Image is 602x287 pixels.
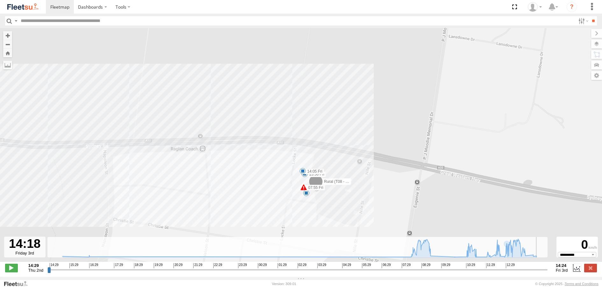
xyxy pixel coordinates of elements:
label: Play/Stop [5,264,18,272]
div: Version: 309.01 [272,282,296,286]
div: 0 [557,238,597,252]
span: 12:29 [506,263,515,268]
span: 01:29 [278,263,287,268]
a: Visit our Website [4,281,33,287]
div: 8 [303,190,309,196]
label: 07:55 Fri [304,185,325,190]
div: © Copyright 2025 - [535,282,598,286]
span: 09:29 [441,263,450,268]
span: Rural (T08 - [PERSON_NAME]) [324,179,378,184]
span: 06:29 [382,263,391,268]
span: 22:29 [213,263,222,268]
span: 10:29 [466,263,475,268]
span: 02:29 [298,263,307,268]
a: Terms and Conditions [565,282,598,286]
span: 04:29 [342,263,351,268]
span: 17:29 [114,263,123,268]
span: 03:29 [317,263,326,268]
strong: 14:29 [28,263,44,268]
span: 15:29 [69,263,78,268]
label: 13:56 Fri [305,171,326,177]
span: 23:29 [238,263,247,268]
span: 21:29 [193,263,202,268]
span: 14:29 [50,263,59,268]
button: Zoom out [3,40,12,49]
span: 11:29 [486,263,495,268]
label: 14:05 Fri [303,169,324,174]
label: Search Query [13,16,18,25]
label: Map Settings [591,71,602,80]
span: 08:29 [421,263,430,268]
span: Fri 3rd Oct 2025 [556,268,568,273]
button: Zoom Home [3,49,12,57]
span: 00:29 [258,263,267,268]
strong: 14:24 [556,263,568,268]
span: 07:29 [402,263,411,268]
span: 05:29 [362,263,371,268]
span: 19:29 [154,263,163,268]
i: ? [567,2,577,12]
span: 20:29 [174,263,182,268]
label: Measure [3,61,12,69]
label: Search Filter Options [576,16,590,25]
button: Zoom in [3,31,12,40]
span: 18:29 [134,263,143,268]
span: Thu 2nd Oct 2025 [28,268,44,273]
span: 16:29 [89,263,98,268]
label: Close [584,264,597,272]
div: Darren Small [526,2,544,12]
img: fleetsu-logo-horizontal.svg [6,3,39,11]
